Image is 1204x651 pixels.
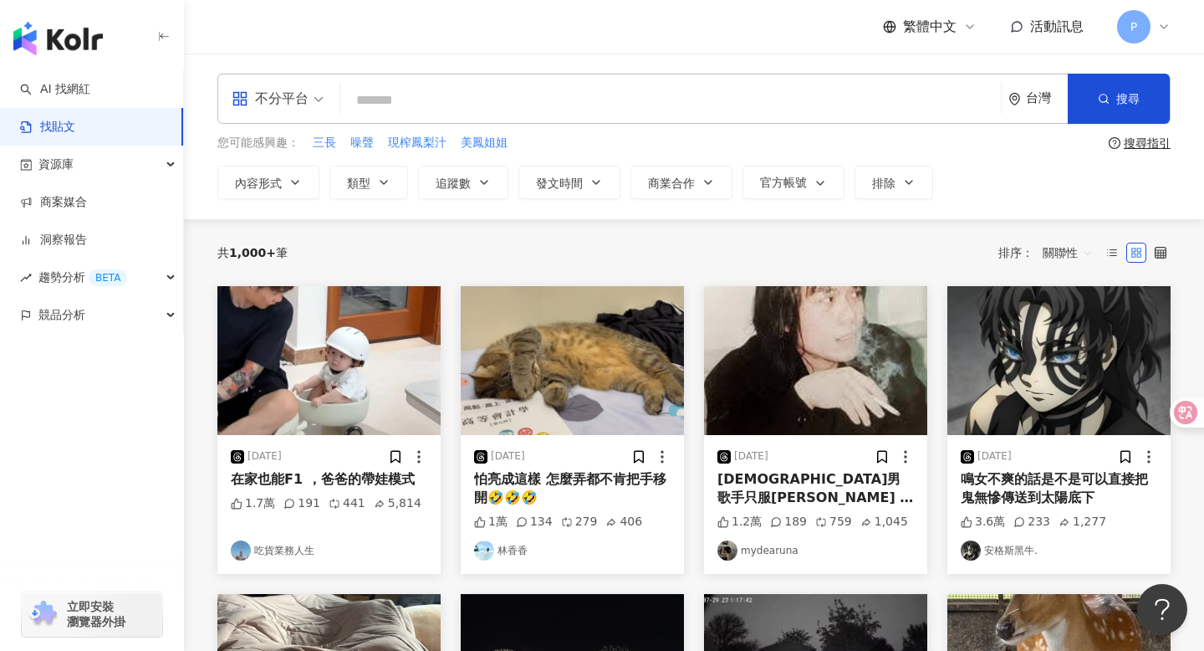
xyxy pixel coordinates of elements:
div: 441 [329,495,365,512]
img: post-image [704,286,927,435]
a: 洞察報告 [20,232,87,249]
div: 1萬 [474,514,508,531]
div: 台灣 [1026,91,1068,105]
span: 搜尋 [1116,92,1140,105]
a: KOL Avatar吃貨業務人生 [231,541,427,561]
div: 在家也能F1 ，爸爸的帶娃模式 [231,470,427,489]
button: 類型 [329,166,408,199]
div: [DATE] [491,449,525,464]
img: logo [13,22,103,55]
span: 活動訊息 [1030,18,1084,34]
a: searchAI 找網紅 [20,81,90,98]
div: 1.7萬 [231,495,275,512]
button: 搜尋 [1068,74,1170,124]
div: 279 [561,514,598,531]
div: [DATE] [247,449,282,464]
a: chrome extension立即安裝 瀏覽器外掛 [22,592,162,637]
div: 233 [1013,514,1050,531]
div: 189 [770,514,807,531]
span: 噪聲 [350,135,374,151]
a: KOL Avatar安格斯黑牛. [961,541,1157,561]
span: 繁體中文 [903,18,957,36]
div: 5,814 [374,495,421,512]
div: [DATE] [977,449,1012,464]
span: 類型 [347,177,370,190]
div: [DATE] [734,449,768,464]
span: 立即安裝 瀏覽器外掛 [67,599,125,629]
div: 不分平台 [232,85,309,112]
div: BETA [89,269,127,286]
div: 1.2萬 [717,514,762,531]
img: post-image [947,286,1171,435]
iframe: Help Scout Beacon - Open [1137,584,1187,634]
a: 找貼文 [20,119,75,136]
img: post-image [461,286,684,435]
span: rise [20,272,32,284]
span: 追蹤數 [436,177,471,190]
img: KOL Avatar [717,541,737,561]
span: 發文時間 [536,177,583,190]
span: 1,000+ [229,246,276,259]
div: 排序： [998,239,1102,266]
span: 排除 [872,177,895,190]
span: 資源庫 [38,146,74,183]
div: 191 [283,495,320,512]
span: 商業合作 [648,177,695,190]
button: 美鳳姐姐 [460,134,508,152]
span: 現榨鳳梨汁 [388,135,446,151]
button: 現榨鳳梨汁 [387,134,447,152]
span: 競品分析 [38,296,85,334]
a: KOL Avatarmydearuna [717,541,914,561]
span: 三長 [313,135,336,151]
button: 發文時間 [518,166,620,199]
div: 共 筆 [217,246,288,259]
span: 官方帳號 [760,176,807,189]
span: environment [1008,93,1021,105]
img: chrome extension [27,601,59,628]
span: 內容形式 [235,177,282,190]
button: 三長 [312,134,337,152]
div: 搜尋指引 [1124,136,1171,150]
button: 官方帳號 [742,166,844,199]
div: 406 [605,514,642,531]
button: 追蹤數 [418,166,508,199]
span: 您可能感興趣： [217,135,299,151]
button: 內容形式 [217,166,319,199]
button: 排除 [855,166,933,199]
div: 1,045 [860,514,908,531]
div: 3.6萬 [961,514,1005,531]
span: P [1130,18,1137,36]
img: KOL Avatar [961,541,981,561]
span: 關聯性 [1043,239,1093,266]
a: 商案媒合 [20,194,87,211]
img: KOL Avatar [231,541,251,561]
div: 134 [516,514,553,531]
div: 759 [815,514,852,531]
a: KOL Avatar林香香 [474,541,671,561]
span: 美鳳姐姐 [461,135,508,151]
button: 商業合作 [630,166,732,199]
span: question-circle [1109,137,1120,149]
button: 噪聲 [349,134,375,152]
span: 趨勢分析 [38,259,127,296]
div: 怕亮成這樣 怎麼弄都不肯把手移開🤣🤣🤣 [474,470,671,508]
span: appstore [232,90,248,107]
img: KOL Avatar [474,541,494,561]
div: 1,277 [1059,514,1106,531]
img: post-image [217,286,441,435]
div: [DEMOGRAPHIC_DATA]男歌手只服[PERSON_NAME] 性情中人 年輕模樣也長在現代審美上🙂‍↕️ [717,470,914,508]
div: 鳴女不爽的話是不是可以直接把鬼無慘傳送到太陽底下 [961,470,1157,508]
